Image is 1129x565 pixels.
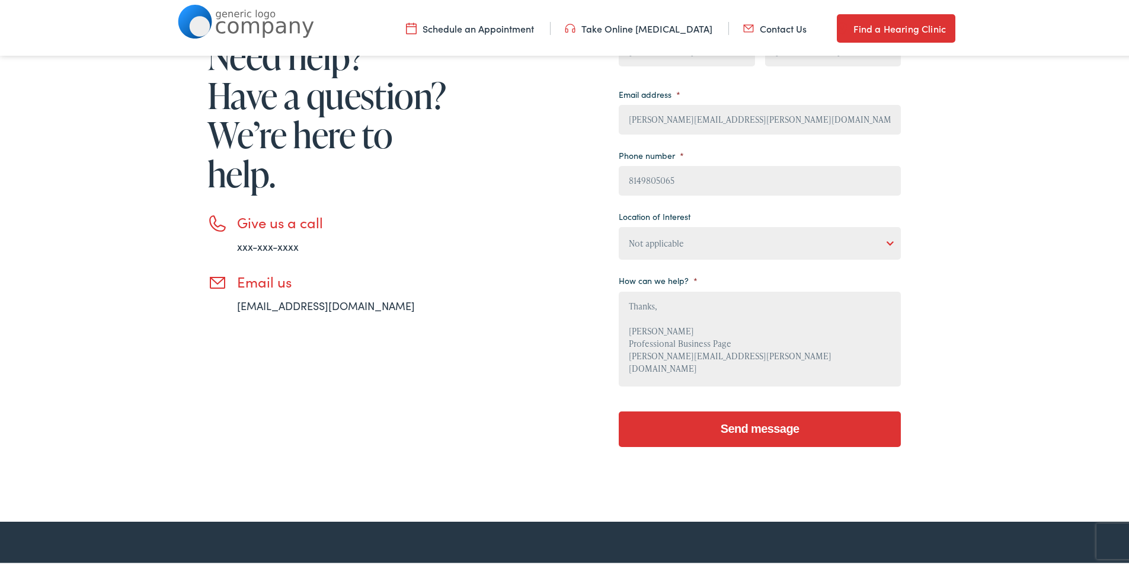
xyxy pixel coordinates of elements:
label: Location of Interest [619,209,690,219]
a: Find a Hearing Clinic [837,12,955,40]
h1: Need help? Have a question? We’re here to help. [207,34,450,191]
input: example@email.com [619,103,901,132]
img: utility icon [837,19,847,33]
a: [EMAIL_ADDRESS][DOMAIN_NAME] [237,296,415,311]
a: Contact Us [743,20,807,33]
label: How can we help? [619,273,698,283]
h3: Email us [237,271,450,288]
input: (XXX) XXX - XXXX [619,164,901,193]
img: utility icon [565,20,575,33]
img: utility icon [743,20,754,33]
a: xxx-xxx-xxxx [237,237,299,251]
a: Take Online [MEDICAL_DATA] [565,20,712,33]
input: Send message [619,409,901,445]
label: Email address [619,87,680,97]
a: Schedule an Appointment [406,20,534,33]
img: utility icon [406,20,417,33]
label: Phone number [619,148,684,158]
h3: Give us a call [237,212,450,229]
